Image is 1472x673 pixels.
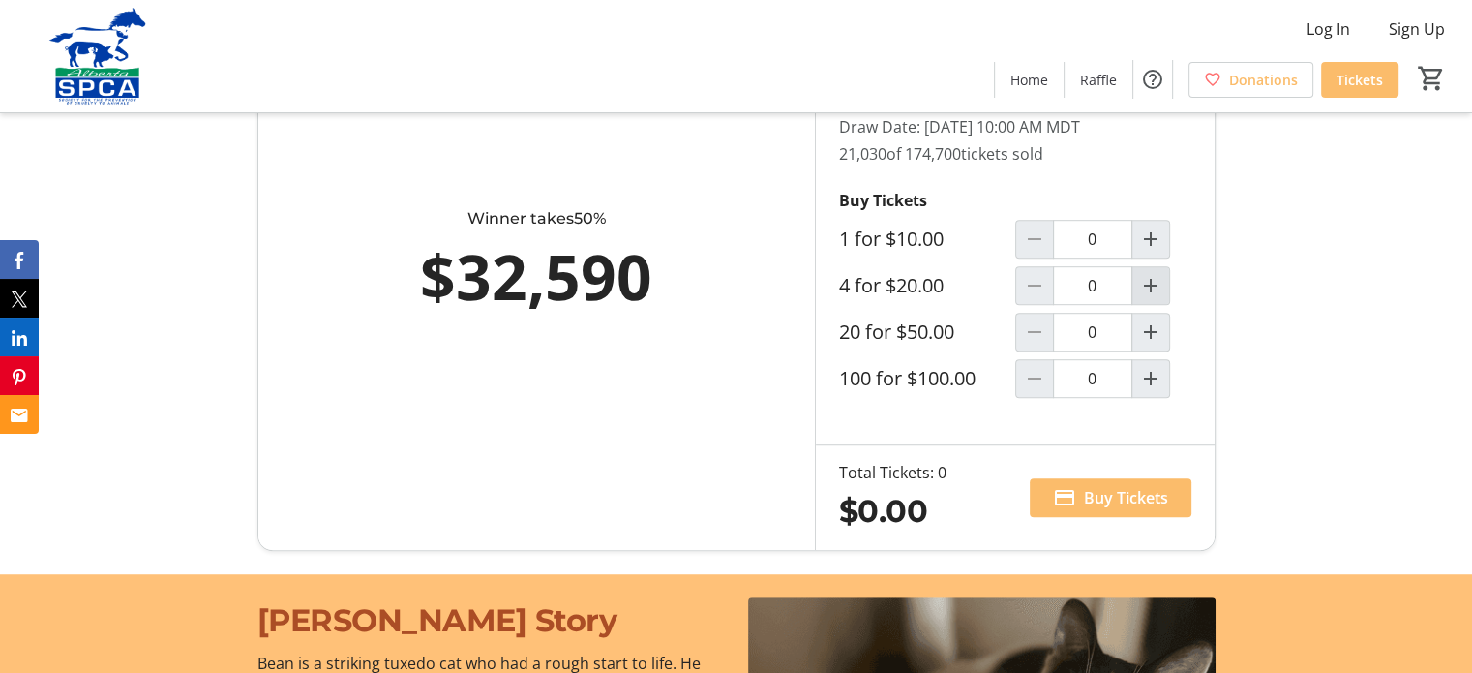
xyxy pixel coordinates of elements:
[839,367,976,390] label: 100 for $100.00
[257,601,617,639] span: [PERSON_NAME] Story
[1132,221,1169,258] button: Increment by one
[995,62,1064,98] a: Home
[1373,14,1460,45] button: Sign Up
[1132,360,1169,397] button: Increment by one
[1389,17,1445,41] span: Sign Up
[1229,70,1298,90] span: Donations
[1133,60,1172,99] button: Help
[1132,267,1169,304] button: Increment by one
[1080,70,1117,90] span: Raffle
[12,8,184,105] img: Alberta SPCA's Logo
[839,274,944,297] label: 4 for $20.00
[839,321,954,344] label: 20 for $50.00
[1291,14,1366,45] button: Log In
[344,207,730,230] div: Winner takes
[344,230,730,323] div: $32,590
[1321,62,1398,98] a: Tickets
[1084,486,1168,509] span: Buy Tickets
[1010,70,1048,90] span: Home
[839,190,927,211] strong: Buy Tickets
[886,143,961,165] span: of 174,700
[839,228,944,251] label: 1 for $10.00
[574,209,606,228] span: 50%
[839,488,946,535] div: $0.00
[1030,478,1191,517] button: Buy Tickets
[1337,70,1383,90] span: Tickets
[839,461,946,484] div: Total Tickets: 0
[839,142,1191,166] p: 21,030 tickets sold
[1414,61,1449,96] button: Cart
[1188,62,1313,98] a: Donations
[839,115,1191,138] p: Draw Date: [DATE] 10:00 AM MDT
[1307,17,1350,41] span: Log In
[1065,62,1132,98] a: Raffle
[1132,314,1169,351] button: Increment by one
